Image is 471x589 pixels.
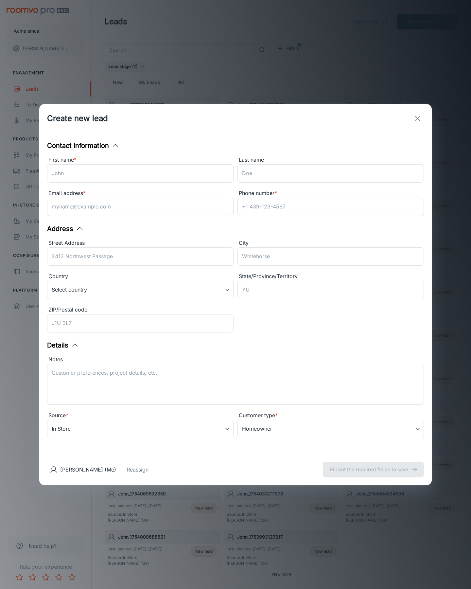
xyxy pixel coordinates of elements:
div: Customer type [237,411,424,420]
button: Details [47,340,79,350]
button: Address [47,224,84,234]
div: Phone number [237,189,424,198]
button: Reassign [127,466,148,473]
div: City [237,239,424,247]
div: State/Province/Territory [237,272,424,281]
input: Whitehorse [237,247,424,266]
button: Contact Information [47,141,119,151]
div: ZIP/Postal code [47,306,234,314]
div: Select country [47,281,234,299]
input: myname@example.com [47,198,234,216]
div: In Store [47,420,234,438]
div: Email address [47,189,234,198]
div: Homeowner [237,420,424,438]
h1: Create new lead [47,113,108,124]
p: [PERSON_NAME] (Me) [60,466,116,473]
div: Notes [47,355,424,364]
input: Doe [237,164,424,183]
input: 2412 Northwest Passage [47,247,234,266]
div: First name [47,156,234,164]
input: J1U 3L7 [47,314,234,332]
div: Street Address [47,239,234,247]
input: +1 439-123-4567 [237,198,424,216]
button: exit [411,112,424,125]
div: Source [47,411,234,420]
input: YU [237,281,424,299]
div: Last name [237,156,424,164]
input: John [47,164,234,183]
div: Country [47,272,234,281]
